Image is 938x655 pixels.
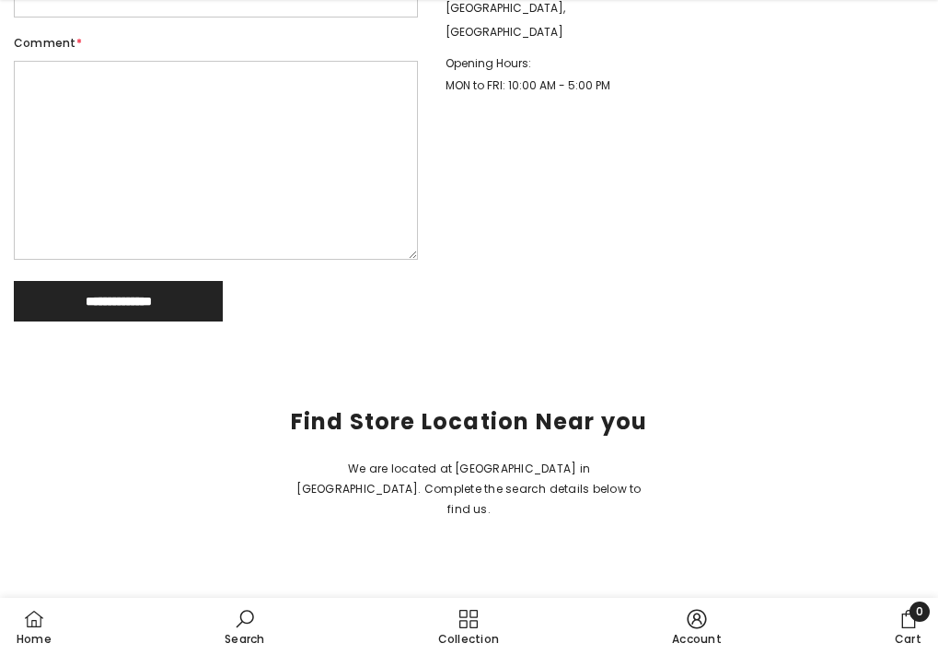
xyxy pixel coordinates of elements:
a: Collection [436,602,501,651]
label: Comment [14,33,418,53]
a: Search [223,602,266,651]
a: Cart [893,602,923,651]
h2: Find Store Location Near you [9,409,929,435]
a: Account [670,602,724,651]
p: We are located at [GEOGRAPHIC_DATA] in [GEOGRAPHIC_DATA]. Complete the search details below to fi... [285,459,654,520]
a: Home [15,602,53,651]
p: Opening Hours: MON to FRI: 10:00 AM - 5:00 PM [446,53,887,97]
